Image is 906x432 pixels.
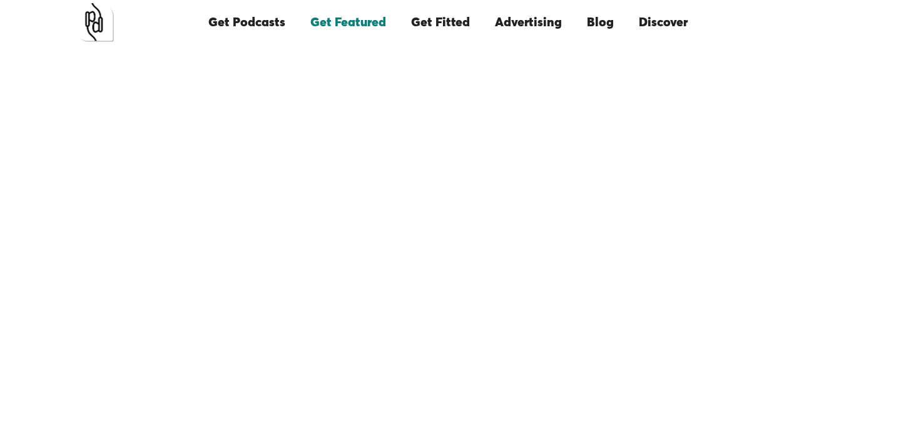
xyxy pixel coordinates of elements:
a: home [75,3,114,42]
a: Get Podcasts [196,1,298,44]
a: Blog [574,1,626,44]
a: Get Fitted [399,1,482,44]
a: Get Featured [298,1,399,44]
a: Discover [626,1,700,44]
a: Advertising [482,1,574,44]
